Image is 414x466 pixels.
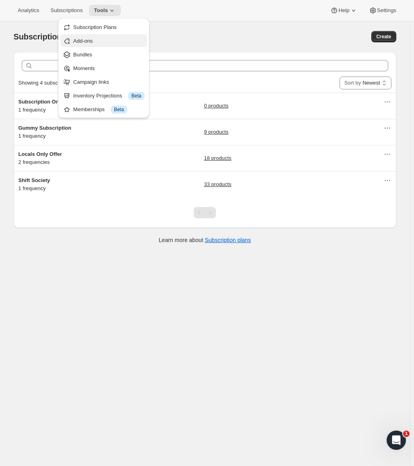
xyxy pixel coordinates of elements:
button: Actions for Subscription Only [382,96,393,108]
button: Actions for Shift Society [382,175,393,186]
button: Subscriptions [46,5,87,16]
button: Moments [60,62,147,75]
div: 1 frequency [19,176,119,193]
span: Shift Society [19,177,50,183]
span: Subscription Only [19,99,64,105]
button: Inventory Projections [60,89,147,102]
span: Analytics [18,7,39,14]
button: Settings [364,5,401,16]
button: Subscription Plans [60,21,147,33]
button: Create [371,31,396,42]
span: Subscription Plans [73,24,117,30]
button: Memberships [60,103,147,116]
span: Moments [73,65,95,71]
a: 0 products [204,102,229,110]
div: 2 frequencies [19,150,119,166]
div: 1 frequency [19,124,119,140]
a: 33 products [204,180,232,188]
span: Create [376,33,391,40]
span: Beta [131,93,141,99]
div: Inventory Projections [73,92,145,100]
span: Settings [377,7,396,14]
span: Subscription plans [14,32,85,41]
span: Subscriptions [50,7,83,14]
div: Memberships [73,106,145,114]
button: Tools [89,5,121,16]
button: Bundles [60,48,147,61]
button: Help [325,5,362,16]
span: Campaign links [73,79,109,85]
span: Tools [94,7,108,14]
button: Actions for Gummy Subscription [382,122,393,134]
span: Gummy Subscription [19,125,71,131]
span: Beta [114,106,124,113]
button: Campaign links [60,75,147,88]
span: Showing 4 subscription plans [19,80,86,86]
span: 1 [403,431,410,437]
iframe: Intercom live chat [387,431,406,450]
span: Add-ons [73,38,93,44]
p: Learn more about [159,236,251,244]
a: Subscription plans [205,237,251,243]
nav: Pagination [194,207,216,218]
button: Add-ons [60,34,147,47]
a: 18 products [204,154,232,162]
span: Bundles [73,52,92,58]
div: 1 frequency [19,98,119,114]
span: Locals Only Offer [19,151,62,157]
button: Analytics [13,5,44,16]
a: 9 products [204,128,229,136]
span: Help [338,7,349,14]
button: Actions for Locals Only Offer [382,149,393,160]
